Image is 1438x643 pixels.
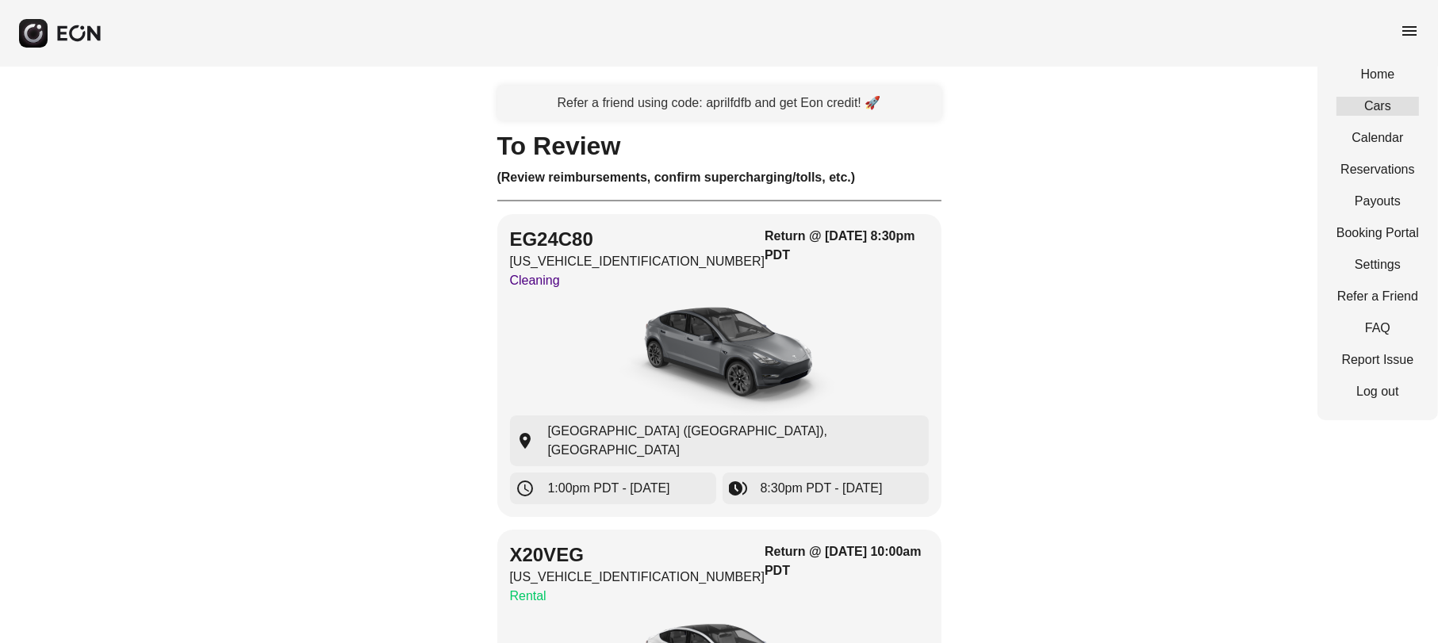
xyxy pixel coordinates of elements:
a: Log out [1336,382,1419,401]
a: Refer a Friend [1336,287,1419,306]
h2: X20VEG [510,542,765,568]
h3: Return @ [DATE] 8:30pm PDT [765,227,928,265]
a: Home [1336,65,1419,84]
button: EG24C80[US_VEHICLE_IDENTIFICATION_NUMBER]CleaningReturn @ [DATE] 8:30pm PDTcar[GEOGRAPHIC_DATA] (... [497,214,941,517]
a: Settings [1336,255,1419,274]
a: Booking Portal [1336,224,1419,243]
span: [GEOGRAPHIC_DATA] ([GEOGRAPHIC_DATA]), [GEOGRAPHIC_DATA] [548,422,922,460]
p: Rental [510,587,765,606]
span: 8:30pm PDT - [DATE] [761,479,883,498]
a: Calendar [1336,128,1419,147]
img: car [600,297,838,415]
a: FAQ [1336,319,1419,338]
a: Cars [1336,97,1419,116]
a: Refer a friend using code: aprilfdfb and get Eon credit! 🚀 [497,86,941,121]
h2: EG24C80 [510,227,765,252]
span: location_on [516,431,535,450]
a: Payouts [1336,192,1419,211]
h3: Return @ [DATE] 10:00am PDT [765,542,928,580]
a: Report Issue [1336,350,1419,369]
a: Reservations [1336,160,1419,179]
p: Cleaning [510,271,765,290]
h3: (Review reimbursements, confirm supercharging/tolls, etc.) [497,168,941,187]
span: menu [1400,21,1419,40]
span: 1:00pm PDT - [DATE] [548,479,670,498]
span: schedule [516,479,535,498]
h1: To Review [497,136,941,155]
p: [US_VEHICLE_IDENTIFICATION_NUMBER] [510,252,765,271]
span: browse_gallery [729,479,748,498]
p: [US_VEHICLE_IDENTIFICATION_NUMBER] [510,568,765,587]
